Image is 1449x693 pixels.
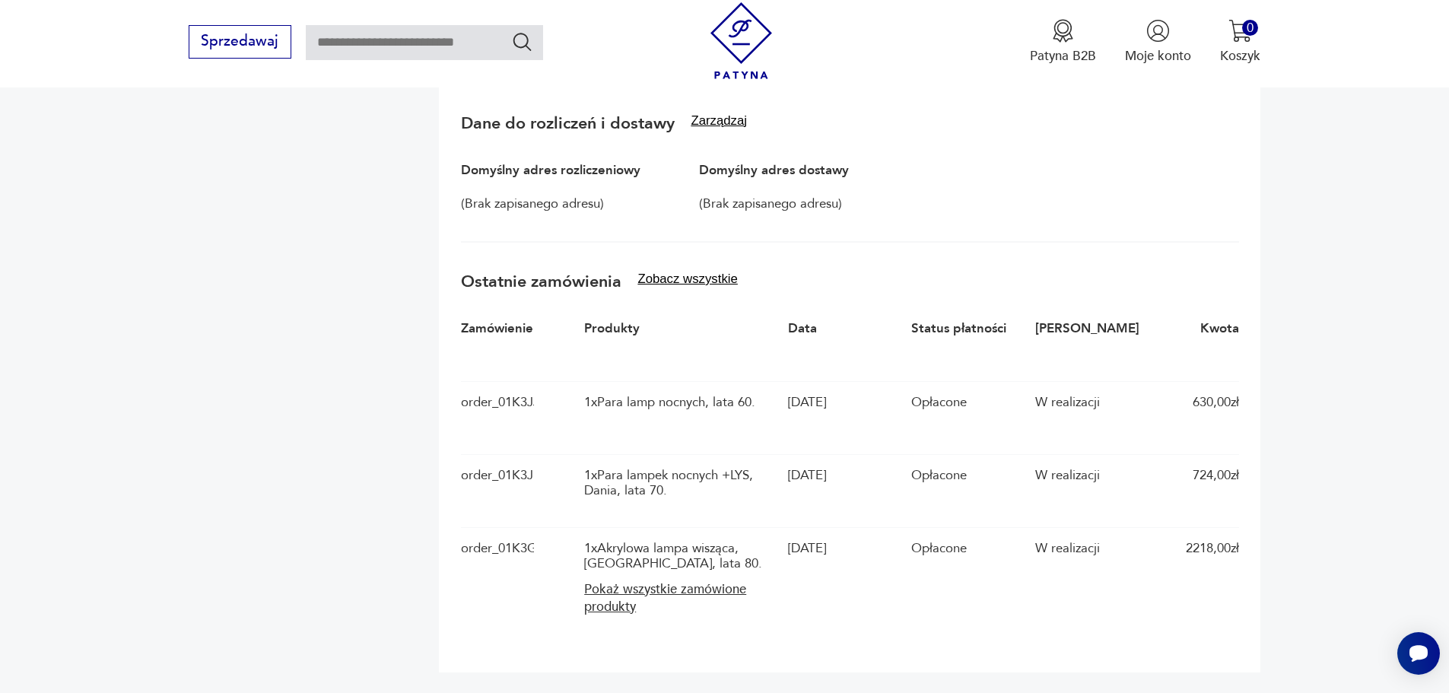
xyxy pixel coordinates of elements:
[584,468,779,499] div: 1 x Para lampek nocnych +LYS, Dania, lata 70.
[699,187,849,211] p: (Brak zapisanego adresu)
[1242,20,1258,36] div: 0
[1220,47,1260,65] p: Koszyk
[189,25,291,59] button: Sprzedawaj
[1220,19,1260,65] button: 0Koszyk
[788,541,902,556] div: [DATE]
[461,163,640,178] p: Domyślny adres rozliczeniowy
[1193,468,1239,483] div: 724,00 zł
[1200,321,1239,336] div: Kwota
[1030,19,1096,65] button: Patyna B2B
[911,468,1025,483] div: Opłacone
[1030,19,1096,65] a: Ikona medaluPatyna B2B
[1193,395,1239,410] div: 630,00 zł
[1030,47,1096,65] p: Patyna B2B
[461,395,534,441] div: order_01K3JJQ2CE37HPPAKVE68TYMTQ
[584,321,779,336] div: Produkty
[911,321,1025,336] div: Status płatności
[584,395,779,410] div: 1 x Para lamp nocnych, lata 60.
[461,468,534,514] div: order_01K3JF21JPWA7EJ9MF419Z4DDB
[788,395,902,410] div: [DATE]
[189,37,291,49] a: Sprzedawaj
[1125,19,1191,65] button: Moje konto
[461,113,1239,133] h3: Dane do rozliczeń i dostawy
[461,321,575,336] div: Zamówienie
[911,541,1025,556] div: Opłacone
[691,113,747,129] button: Zarządzaj
[1186,541,1239,556] div: 2218,00 zł
[584,541,779,572] div: 1 x Akrylowa lampa wisząca, [GEOGRAPHIC_DATA], lata 80.
[1125,47,1191,65] p: Moje konto
[511,30,533,52] button: Szukaj
[1228,19,1252,43] img: Ikona koszyka
[1125,19,1191,65] a: Ikonka użytkownikaMoje konto
[1146,19,1170,43] img: Ikonka użytkownika
[461,541,534,615] div: order_01K3GKPADRQB3Z8B9KHPMASFRQ
[788,468,902,483] div: [DATE]
[1035,468,1149,483] div: W realizacji
[1051,19,1075,43] img: Ikona medalu
[699,163,849,178] p: Domyślny adres dostawy
[911,395,1025,410] div: Opłacone
[461,187,640,211] p: (Brak zapisanego adresu)
[637,272,738,287] button: Zobacz wszystkie
[1397,632,1440,675] iframe: Smartsupp widget button
[1035,321,1149,336] div: [PERSON_NAME]
[1035,541,1149,556] div: W realizacji
[584,581,779,616] button: Pokaż wszystkie zamówione produkty
[1035,395,1149,410] div: W realizacji
[788,321,902,336] div: Data
[461,272,1239,291] h3: Ostatnie zamówienia
[703,2,780,79] img: Patyna - sklep z meblami i dekoracjami vintage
